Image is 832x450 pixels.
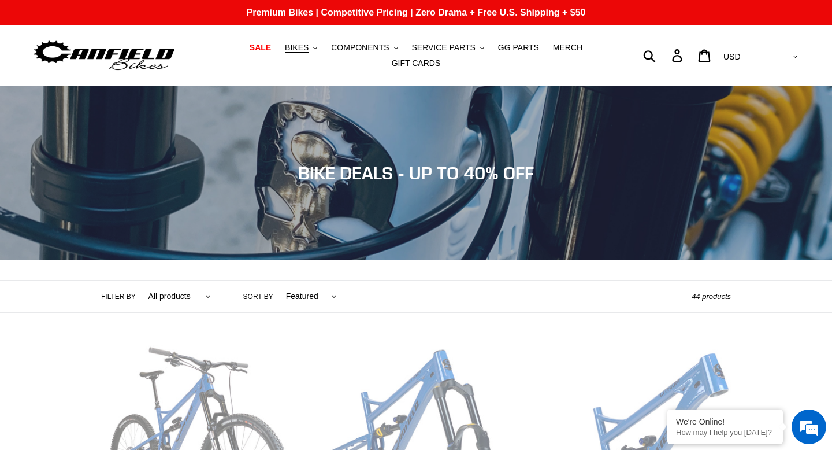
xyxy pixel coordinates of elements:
span: COMPONENTS [331,43,389,53]
span: BIKE DEALS - UP TO 40% OFF [298,163,534,183]
span: GG PARTS [498,43,539,53]
a: GG PARTS [492,40,545,56]
span: BIKES [285,43,309,53]
p: How may I help you today? [676,428,774,437]
a: GIFT CARDS [386,56,447,71]
span: SALE [250,43,271,53]
button: SERVICE PARTS [406,40,489,56]
button: BIKES [279,40,323,56]
img: Canfield Bikes [32,38,176,74]
span: GIFT CARDS [392,58,441,68]
div: We're Online! [676,417,774,426]
a: SALE [244,40,277,56]
a: MERCH [547,40,588,56]
span: MERCH [553,43,582,53]
span: SERVICE PARTS [411,43,475,53]
label: Filter by [101,292,136,302]
span: 44 products [692,292,731,301]
label: Sort by [243,292,273,302]
button: COMPONENTS [325,40,403,56]
input: Search [649,43,679,68]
